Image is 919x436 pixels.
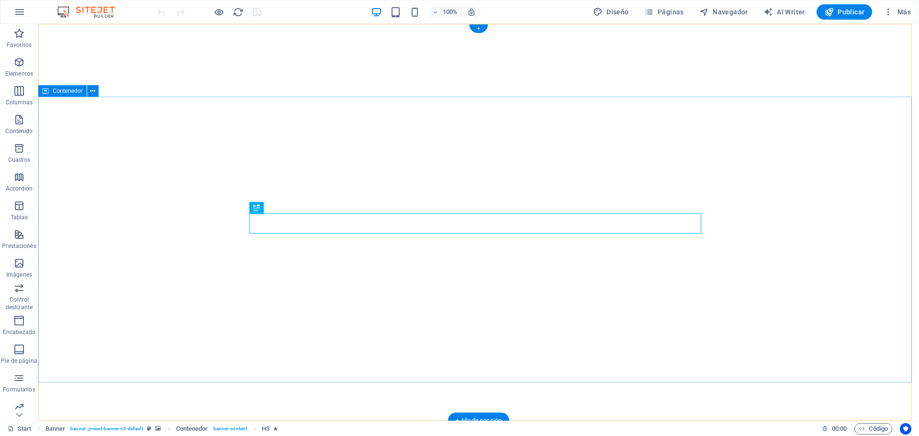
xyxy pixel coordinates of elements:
[699,7,748,17] span: Navegador
[900,423,911,435] button: Usercentrics
[467,8,476,16] i: Al redimensionar, ajustar el nivel de zoom automáticamente para ajustarse al dispositivo elegido.
[593,7,629,17] span: Diseño
[55,6,127,18] img: Editor Logo
[448,413,509,429] div: + Añadir sección
[5,70,33,78] p: Elementos
[839,425,840,432] span: :
[262,423,269,435] span: Haz clic para seleccionar y doble clic para editar
[8,156,31,164] p: Cuadros
[7,41,32,49] p: Favoritos
[3,328,35,336] p: Encabezado
[763,7,805,17] span: AI Writer
[817,4,873,20] button: Publicar
[213,6,224,18] button: Haz clic para salir del modo de previsualización y seguir editando
[11,213,28,221] p: Tablas
[6,185,33,192] p: Accordion
[760,4,809,20] button: AI Writer
[233,7,244,18] i: Volver a cargar página
[1,357,37,365] p: Pie de página
[589,4,633,20] div: Diseño (Ctrl+Alt+Y)
[884,7,911,17] span: Más
[155,426,161,431] i: Este elemento contiene un fondo
[232,6,244,18] button: reload
[5,127,33,135] p: Contenido
[212,423,247,435] span: . banner-content
[45,423,278,435] nav: breadcrumb
[824,7,865,17] span: Publicar
[6,271,32,279] p: Imágenes
[45,423,66,435] span: Haz clic para seleccionar y doble clic para editar
[442,6,458,18] h6: 100%
[3,386,35,393] p: Formularios
[273,426,278,431] i: El elemento contiene una animación
[147,426,151,431] i: Este elemento es un preajuste personalizable
[6,99,33,106] p: Columnas
[8,423,32,435] a: Haz clic para cancelar la selección y doble clic para abrir páginas
[640,4,688,20] button: Páginas
[469,24,488,33] div: +
[880,4,915,20] button: Más
[176,423,208,435] span: Haz clic para seleccionar y doble clic para editar
[854,423,892,435] button: Código
[859,423,888,435] span: Código
[69,423,143,435] span: . banner .preset-banner-v3-default
[53,88,83,94] span: Contenedor
[2,242,36,250] p: Prestaciones
[832,423,847,435] span: 00 00
[644,7,684,17] span: Páginas
[589,4,633,20] button: Diseño
[428,6,462,18] button: 100%
[822,423,847,435] h6: Tiempo de la sesión
[695,4,752,20] button: Navegador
